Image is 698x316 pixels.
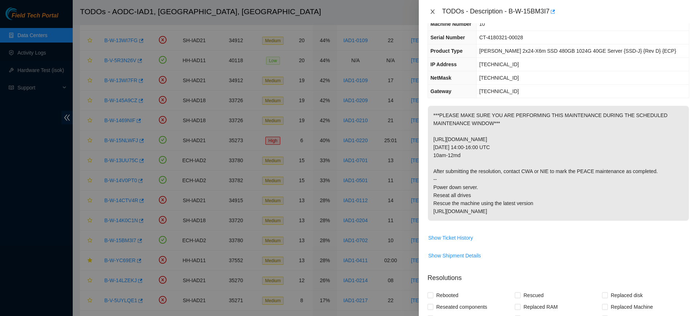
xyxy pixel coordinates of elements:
span: Machine Number [430,21,472,27]
button: Show Shipment Details [428,250,481,261]
span: [TECHNICAL_ID] [479,61,519,67]
span: Show Shipment Details [428,252,481,260]
span: IP Address [430,61,457,67]
span: Product Type [430,48,462,54]
span: close [430,9,436,15]
span: Replaced disk [608,289,646,301]
span: Rescued [521,289,546,301]
span: Serial Number [430,35,465,40]
span: [TECHNICAL_ID] [479,88,519,94]
span: Replaced Machine [608,301,656,313]
span: [TECHNICAL_ID] [479,75,519,81]
button: Close [428,8,438,15]
span: Replaced RAM [521,301,561,313]
span: Show Ticket History [428,234,473,242]
span: NetMask [430,75,452,81]
span: 10 [479,21,485,27]
span: CT-4180321-00028 [479,35,523,40]
span: [PERSON_NAME] 2x24-X6m SSD 480GB 1024G 40GE Server {SSD-J} {Rev D} {ECP} [479,48,676,54]
button: Show Ticket History [428,232,473,244]
div: TODOs - Description - B-W-15BM3I7 [442,6,689,17]
p: Resolutions [428,267,689,283]
span: Gateway [430,88,452,94]
p: ***PLEASE MAKE SURE YOU ARE PERFORMING THIS MAINTENANCE DURING THE SCHEDULED MAINTENANCE WINDOW**... [428,106,689,221]
span: Rebooted [433,289,461,301]
span: Reseated components [433,301,490,313]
